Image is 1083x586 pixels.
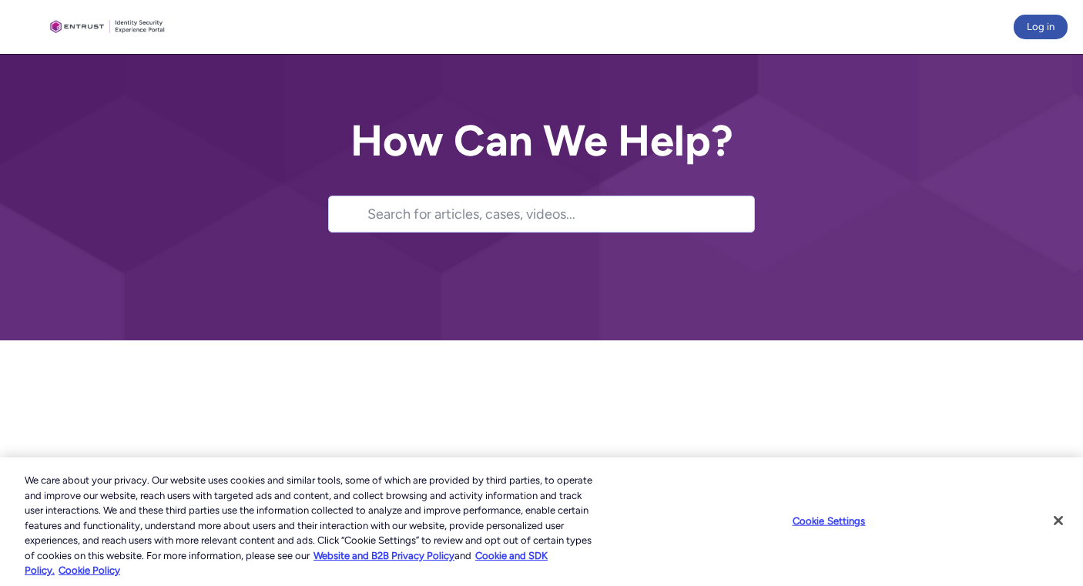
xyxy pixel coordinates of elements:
input: Search for articles, cases, videos... [367,196,754,232]
button: Close [1041,504,1075,537]
div: We care about your privacy. Our website uses cookies and similar tools, some of which are provide... [25,473,595,578]
h2: How Can We Help? [328,117,755,165]
button: Cookie Settings [781,505,877,536]
button: Search [329,196,367,232]
a: Cookie Policy [59,564,120,576]
button: Log in [1014,15,1068,39]
a: More information about our cookie policy., opens in a new tab [313,550,454,561]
